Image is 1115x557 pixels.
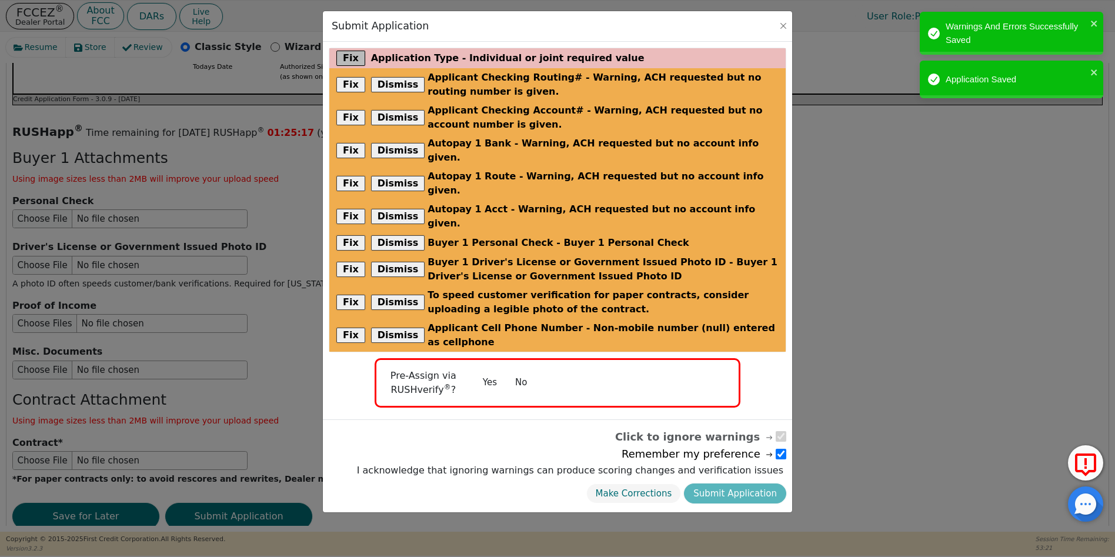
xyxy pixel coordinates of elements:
[336,176,365,191] button: Fix
[946,73,1087,86] div: Application Saved
[615,429,775,445] span: Click to ignore warnings
[371,77,425,92] button: Dismiss
[428,104,779,132] span: Applicant Checking Account# - Warning, ACH requested but no account number is given.
[371,295,425,310] button: Dismiss
[336,295,365,310] button: Fix
[946,20,1087,46] div: Warnings And Errors Successfully Saved
[506,372,536,393] button: No
[371,235,425,251] button: Dismiss
[336,110,365,125] button: Fix
[336,328,365,343] button: Fix
[371,143,425,158] button: Dismiss
[371,51,645,65] span: Application Type - Individual or joint required value
[586,483,682,504] button: Make Corrections
[371,110,425,125] button: Dismiss
[428,169,779,198] span: Autopay 1 Route - Warning, ACH requested but no account info given.
[336,77,365,92] button: Fix
[336,51,365,66] button: Fix
[371,176,425,191] button: Dismiss
[332,20,429,32] h3: Submit Application
[473,372,506,393] button: Yes
[371,262,425,277] button: Dismiss
[336,143,365,158] button: Fix
[354,463,786,478] label: I acknowledge that ignoring warnings can produce scoring changes and verification issues
[1090,65,1099,79] button: close
[428,236,689,250] span: Buyer 1 Personal Check - Buyer 1 Personal Check
[428,288,779,316] span: To speed customer verification for paper contracts, consider uploading a legible photo of the con...
[444,383,451,391] sup: ®
[336,235,365,251] button: Fix
[1068,445,1103,481] button: Report Error to FCC
[1090,16,1099,30] button: close
[428,71,779,99] span: Applicant Checking Routing# - Warning, ACH requested but no routing number is given.
[428,202,779,231] span: Autopay 1 Acct - Warning, ACH requested but no account info given.
[622,446,775,462] span: Remember my preference
[336,262,365,277] button: Fix
[428,136,779,165] span: Autopay 1 Bank - Warning, ACH requested but no account info given.
[371,209,425,224] button: Dismiss
[428,321,779,349] span: Applicant Cell Phone Number - Non-mobile number (null) entered as cellphone
[777,20,789,32] button: Close
[371,328,425,343] button: Dismiss
[336,209,365,224] button: Fix
[428,255,779,283] span: Buyer 1 Driver's License or Government Issued Photo ID - Buyer 1 Driver's License or Government I...
[390,370,456,395] span: Pre-Assign via RUSHverify ?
